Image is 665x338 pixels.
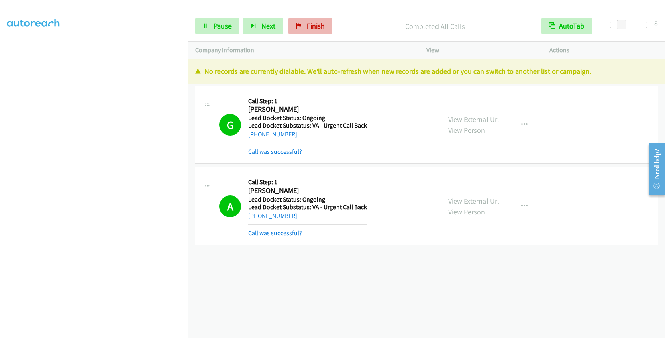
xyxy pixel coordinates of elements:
[248,148,302,155] a: Call was successful?
[219,195,241,217] h1: A
[195,18,239,34] a: Pause
[448,196,499,206] a: View External Url
[248,212,297,220] a: [PHONE_NUMBER]
[243,18,283,34] button: Next
[248,114,367,122] h5: Lead Docket Status: Ongoing
[541,18,592,34] button: AutoTab
[448,115,499,124] a: View External Url
[248,97,367,105] h5: Call Step: 1
[448,207,485,216] a: View Person
[448,126,485,135] a: View Person
[195,45,412,55] p: Company Information
[426,45,535,55] p: View
[248,122,367,130] h5: Lead Docket Substatus: VA - Urgent Call Back
[654,18,658,29] div: 8
[248,229,302,237] a: Call was successful?
[219,114,241,136] h1: G
[214,21,232,31] span: Pause
[343,21,527,32] p: Completed All Calls
[549,45,658,55] p: Actions
[307,21,325,31] span: Finish
[261,21,275,31] span: Next
[248,186,365,195] h2: [PERSON_NAME]
[195,66,658,77] p: No records are currently dialable. We'll auto-refresh when new records are added or you can switc...
[248,195,367,204] h5: Lead Docket Status: Ongoing
[248,105,365,114] h2: [PERSON_NAME]
[288,18,332,34] a: Finish
[248,203,367,211] h5: Lead Docket Substatus: VA - Urgent Call Back
[248,178,367,186] h5: Call Step: 1
[248,130,297,138] a: [PHONE_NUMBER]
[642,137,665,201] iframe: Resource Center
